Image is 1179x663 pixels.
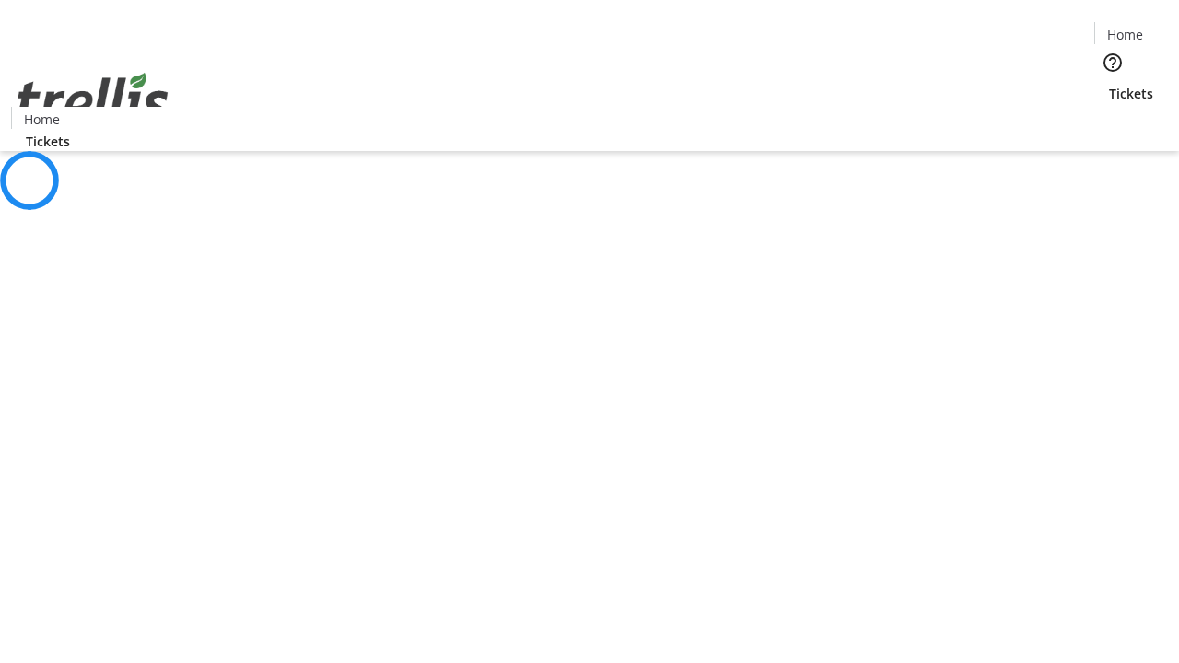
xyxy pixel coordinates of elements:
a: Home [12,110,71,129]
img: Orient E2E Organization SdwJoS00mz's Logo [11,52,175,145]
span: Tickets [26,132,70,151]
button: Cart [1094,103,1131,140]
span: Home [24,110,60,129]
button: Help [1094,44,1131,81]
a: Home [1095,25,1154,44]
span: Tickets [1109,84,1153,103]
a: Tickets [1094,84,1168,103]
span: Home [1107,25,1143,44]
a: Tickets [11,132,85,151]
